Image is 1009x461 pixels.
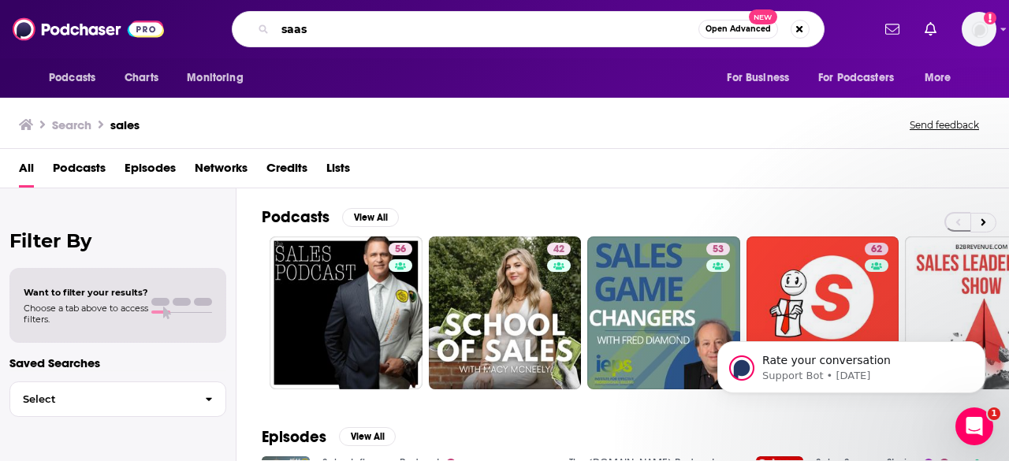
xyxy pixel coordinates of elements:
span: 53 [713,242,724,258]
a: All [19,155,34,188]
button: Show profile menu [962,12,996,46]
button: open menu [38,63,116,93]
a: Podcasts [53,155,106,188]
button: open menu [716,63,809,93]
span: Want to filter your results? [24,287,148,298]
a: Credits [266,155,307,188]
span: More [925,67,951,89]
a: Show notifications dropdown [879,16,906,43]
a: Show notifications dropdown [918,16,943,43]
span: Logged in as MattieVG [962,12,996,46]
iframe: Intercom live chat [955,407,993,445]
span: For Business [727,67,789,89]
h3: Search [52,117,91,132]
iframe: Intercom notifications message [694,308,1009,418]
svg: Add a profile image [984,12,996,24]
button: open menu [808,63,917,93]
span: 56 [395,242,406,258]
span: Charts [125,67,158,89]
a: Charts [114,63,168,93]
a: EpisodesView All [262,427,396,447]
h2: Filter By [9,229,226,252]
button: open menu [176,63,263,93]
a: 53 [706,243,730,255]
a: 62 [865,243,888,255]
span: Select [10,394,192,404]
a: 56 [270,236,423,389]
a: 42 [429,236,582,389]
h3: sales [110,117,140,132]
span: For Podcasters [818,67,894,89]
span: Monitoring [187,67,243,89]
a: PodcastsView All [262,207,399,227]
a: Lists [326,155,350,188]
a: Networks [195,155,248,188]
span: 1 [988,407,1000,420]
span: Podcasts [49,67,95,89]
span: Open Advanced [706,25,771,33]
button: View All [339,427,396,446]
button: Select [9,381,226,417]
a: Episodes [125,155,176,188]
span: Choose a tab above to access filters. [24,303,148,325]
h2: Episodes [262,427,326,447]
div: Search podcasts, credits, & more... [232,11,825,47]
button: View All [342,208,399,227]
input: Search podcasts, credits, & more... [275,17,698,42]
h2: Podcasts [262,207,330,227]
a: 56 [389,243,412,255]
img: User Profile [962,12,996,46]
img: Podchaser - Follow, Share and Rate Podcasts [13,14,164,44]
span: 62 [871,242,882,258]
button: Open AdvancedNew [698,20,778,39]
a: 53 [587,236,740,389]
p: Saved Searches [9,355,226,370]
span: 42 [553,242,564,258]
a: 42 [547,243,571,255]
button: Send feedback [905,118,984,132]
span: New [749,9,777,24]
button: open menu [914,63,971,93]
a: 62 [747,236,899,389]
